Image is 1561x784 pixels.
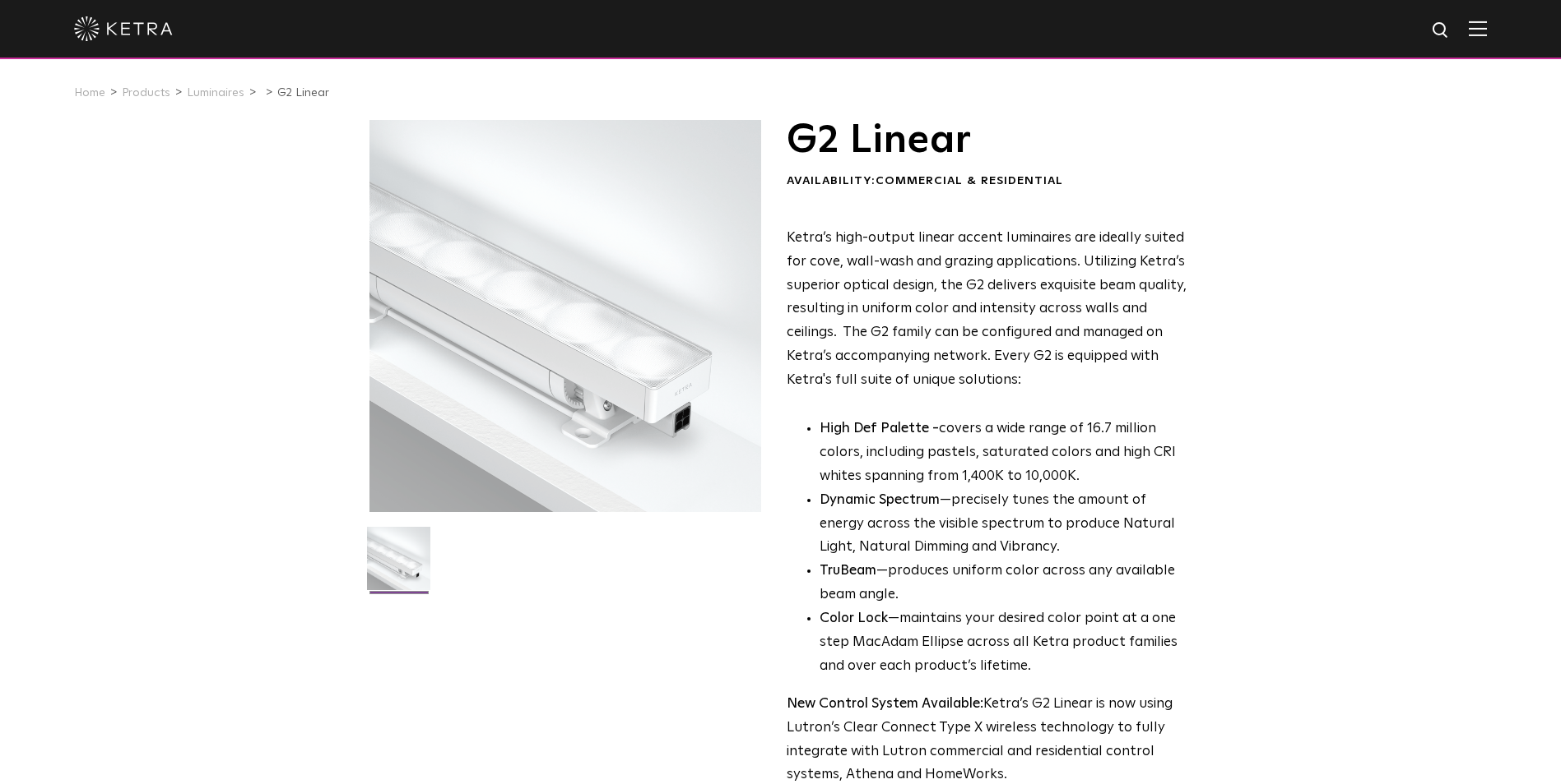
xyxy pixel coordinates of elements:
[820,493,940,507] strong: Dynamic Spectrum
[367,527,430,602] img: G2-Linear-2021-Web-Square
[820,422,939,436] strong: High Def Palette -
[1469,21,1487,36] img: Hamburger%20Nav.svg
[1431,21,1452,41] img: search icon
[74,87,105,99] a: Home
[187,87,244,99] a: Luminaires
[787,227,1187,393] p: Ketra’s high-output linear accent luminaires are ideally suited for cove, wall-wash and grazing a...
[820,564,876,578] strong: TruBeam
[787,120,1187,161] h1: G2 Linear
[277,87,329,99] a: G2 Linear
[820,417,1187,489] p: covers a wide range of 16.7 million colors, including pastels, saturated colors and high CRI whit...
[74,16,173,41] img: ketra-logo-2019-white
[820,489,1187,560] li: —precisely tunes the amount of energy across the visible spectrum to produce Natural Light, Natur...
[787,173,1187,190] div: Availability:
[820,560,1187,607] li: —produces uniform color across any available beam angle.
[876,175,1063,187] span: Commercial & Residential
[820,607,1187,679] li: —maintains your desired color point at a one step MacAdam Ellipse across all Ketra product famili...
[787,697,983,711] strong: New Control System Available:
[820,611,888,625] strong: Color Lock
[122,87,170,99] a: Products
